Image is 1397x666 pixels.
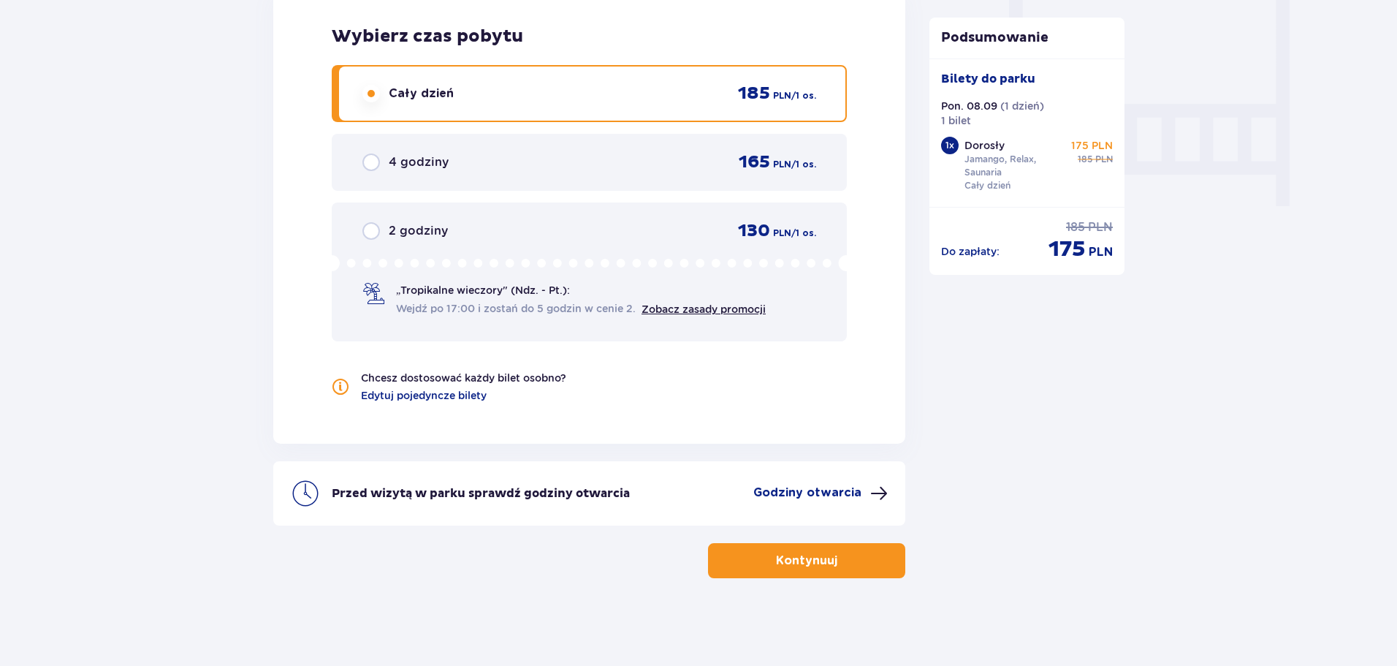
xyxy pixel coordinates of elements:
p: Chcesz dostosować każdy bilet osobno? [361,371,566,385]
p: 1 bilet [941,113,971,128]
p: PLN [773,89,791,102]
p: Cały dzień [389,86,454,102]
p: 130 [738,220,770,242]
a: Edytuj pojedyncze bilety [361,388,487,403]
p: Do zapłaty : [941,244,1000,259]
p: Wybierz czas pobytu [332,26,847,48]
p: PLN [1095,153,1113,166]
span: Wejdź po 17:00 i zostań do 5 godzin w cenie 2. [396,301,636,316]
p: PLN [773,158,791,171]
p: „Tropikalne wieczory" (Ndz. - Pt.): [396,283,570,298]
p: PLN [773,227,791,240]
p: Cały dzień [964,179,1010,192]
p: Pon. 08.09 [941,99,997,113]
p: Dorosły [964,138,1005,153]
p: Kontynuuj [776,553,837,569]
a: Zobacz zasady promocji [642,303,766,315]
p: / 1 os. [791,158,816,171]
button: Godziny otwarcia [753,485,888,502]
p: PLN [1088,219,1113,235]
p: 175 PLN [1071,138,1113,153]
p: Jamango, Relax, Saunaria [964,153,1065,179]
p: / 1 os. [791,89,816,102]
p: ( 1 dzień ) [1000,99,1044,113]
p: 175 [1048,235,1086,263]
p: 2 godziny [389,223,448,239]
img: clock icon [291,479,320,508]
p: 185 [1078,153,1092,166]
p: / 1 os. [791,227,816,240]
p: 185 [1066,219,1085,235]
button: Kontynuuj [708,543,905,578]
p: Podsumowanie [929,29,1125,47]
p: Przed wizytą w parku sprawdź godziny otwarcia [332,485,630,502]
p: Bilety do parku [941,71,1035,87]
p: 4 godziny [389,154,449,170]
div: 1 x [941,137,959,154]
p: 185 [738,83,770,105]
p: Godziny otwarcia [753,485,861,501]
p: 165 [739,151,770,173]
p: PLN [1089,244,1113,260]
